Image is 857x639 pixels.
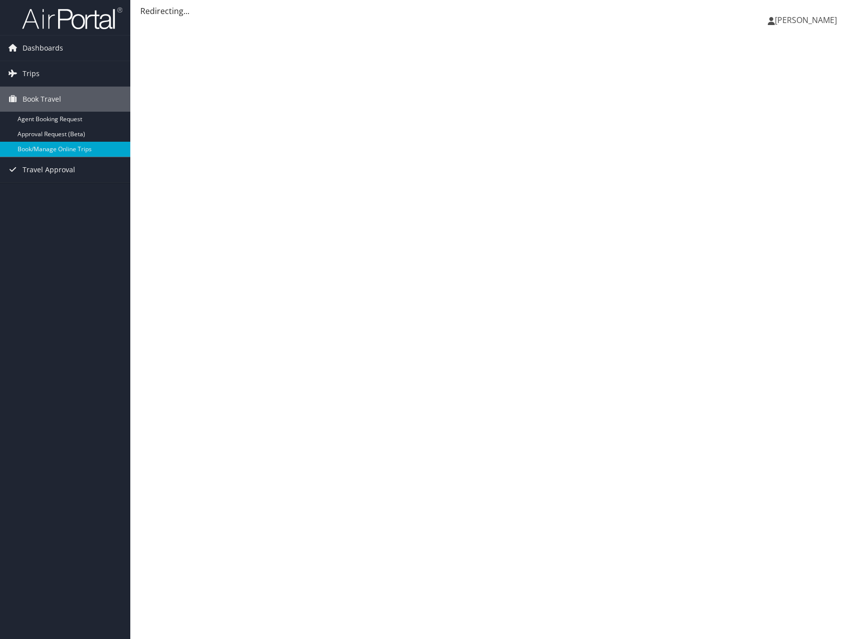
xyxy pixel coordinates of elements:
span: Travel Approval [23,157,75,182]
span: Trips [23,61,40,86]
a: [PERSON_NAME] [768,5,847,35]
div: Redirecting... [140,5,847,17]
img: airportal-logo.png [22,7,122,30]
span: Book Travel [23,87,61,112]
span: [PERSON_NAME] [775,15,837,26]
span: Dashboards [23,36,63,61]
